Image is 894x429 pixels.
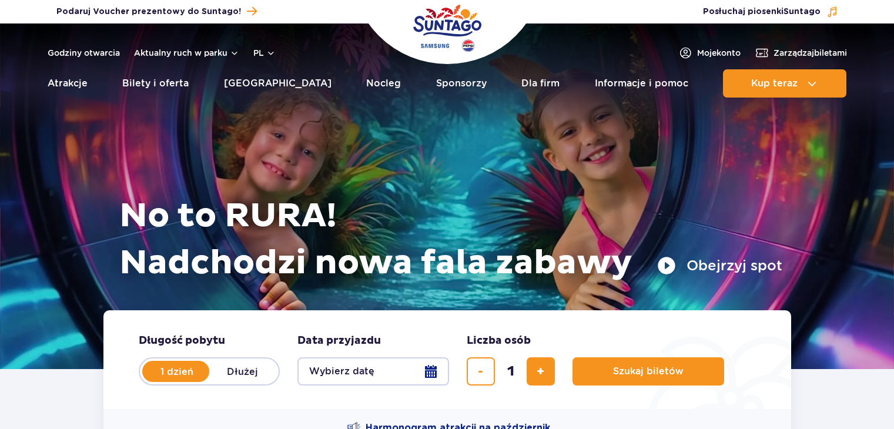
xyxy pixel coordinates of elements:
button: Obejrzyj spot [657,256,782,275]
form: Planowanie wizyty w Park of Poland [103,310,791,409]
label: Dłużej [209,359,276,384]
button: Szukaj biletów [572,357,724,386]
button: Wybierz datę [297,357,449,386]
span: Data przyjazdu [297,334,381,348]
a: Bilety i oferta [122,69,189,98]
a: Podaruj Voucher prezentowy do Suntago! [56,4,257,19]
span: Liczba osób [467,334,531,348]
a: [GEOGRAPHIC_DATA] [224,69,332,98]
a: Zarządzajbiletami [755,46,847,60]
span: Posłuchaj piosenki [703,6,821,18]
a: Godziny otwarcia [48,47,120,59]
span: Suntago [783,8,821,16]
a: Sponsorzy [436,69,487,98]
span: Zarządzaj biletami [774,47,847,59]
button: Posłuchaj piosenkiSuntago [703,6,838,18]
button: Aktualny ruch w parku [134,48,239,58]
button: usuń bilet [467,357,495,386]
span: Długość pobytu [139,334,225,348]
span: Moje konto [697,47,741,59]
h1: No to RURA! Nadchodzi nowa fala zabawy [119,193,782,287]
a: Dla firm [521,69,560,98]
button: Kup teraz [723,69,846,98]
a: Informacje i pomoc [595,69,688,98]
label: 1 dzień [143,359,210,384]
a: Mojekonto [678,46,741,60]
span: Szukaj biletów [613,366,684,377]
button: pl [253,47,276,59]
span: Podaruj Voucher prezentowy do Suntago! [56,6,241,18]
button: dodaj bilet [527,357,555,386]
a: Atrakcje [48,69,88,98]
input: liczba biletów [497,357,525,386]
a: Nocleg [366,69,401,98]
span: Kup teraz [751,78,798,89]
